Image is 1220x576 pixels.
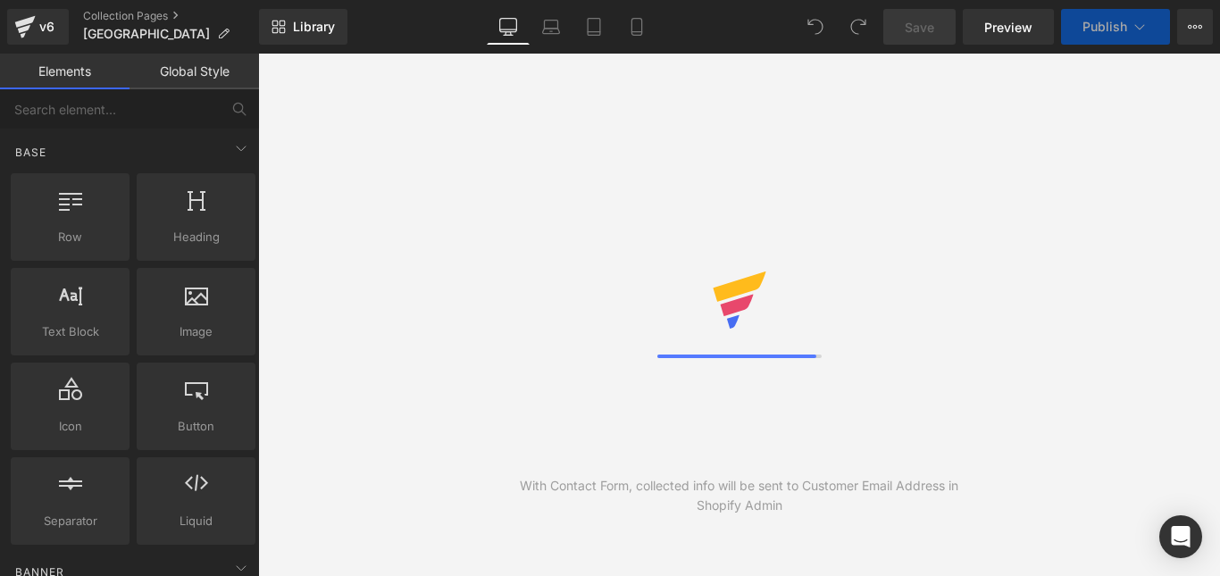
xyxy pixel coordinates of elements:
[83,27,210,41] span: [GEOGRAPHIC_DATA]
[498,476,980,515] div: With Contact Form, collected info will be sent to Customer Email Address in Shopify Admin
[798,9,833,45] button: Undo
[142,228,250,246] span: Heading
[259,9,347,45] a: New Library
[16,228,124,246] span: Row
[840,9,876,45] button: Redo
[36,15,58,38] div: v6
[7,9,69,45] a: v6
[530,9,572,45] a: Laptop
[16,512,124,530] span: Separator
[13,144,48,161] span: Base
[293,19,335,35] span: Library
[487,9,530,45] a: Desktop
[615,9,658,45] a: Mobile
[905,18,934,37] span: Save
[984,18,1032,37] span: Preview
[16,322,124,341] span: Text Block
[130,54,259,89] a: Global Style
[16,417,124,436] span: Icon
[142,322,250,341] span: Image
[572,9,615,45] a: Tablet
[142,512,250,530] span: Liquid
[1177,9,1213,45] button: More
[1061,9,1170,45] button: Publish
[83,9,259,23] a: Collection Pages
[1159,515,1202,558] div: Open Intercom Messenger
[142,417,250,436] span: Button
[963,9,1054,45] a: Preview
[1082,20,1127,34] span: Publish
